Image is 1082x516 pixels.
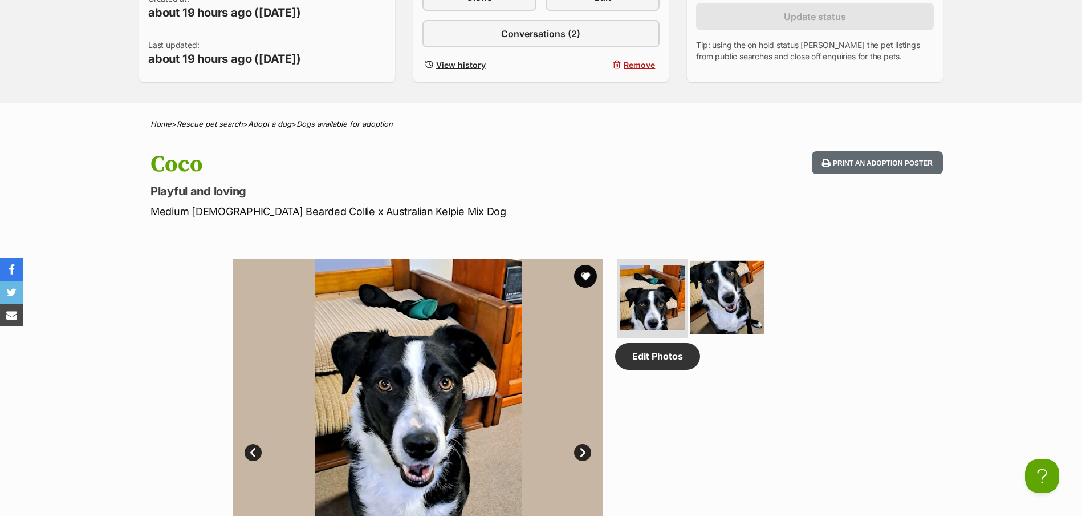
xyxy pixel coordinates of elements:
[148,51,301,67] span: about 19 hours ago ([DATE])
[245,444,262,461] a: Prev
[422,57,536,73] a: View history
[1025,459,1059,493] iframe: Help Scout Beacon - Open
[148,5,301,21] span: about 19 hours ago ([DATE])
[615,343,700,369] a: Edit Photos
[696,39,934,62] p: Tip: using the on hold status [PERSON_NAME] the pet listings from public searches and close off e...
[812,151,943,175] button: Print an adoption poster
[574,265,597,288] button: favourite
[436,59,486,71] span: View history
[150,151,633,178] h1: Coco
[122,120,960,128] div: > > >
[624,59,655,71] span: Remove
[177,119,243,128] a: Rescue pet search
[148,39,301,67] p: Last updated:
[150,119,172,128] a: Home
[501,27,580,41] span: Conversations (2)
[690,260,764,334] img: Photo of Coco
[150,183,633,199] p: Playful and loving
[546,57,660,73] button: Remove
[696,3,934,30] button: Update status
[422,20,660,47] a: Conversations (2)
[248,119,291,128] a: Adopt a dog
[620,265,685,330] img: Photo of Coco
[784,10,846,23] span: Update status
[574,444,591,461] a: Next
[296,119,393,128] a: Dogs available for adoption
[150,204,633,219] p: Medium [DEMOGRAPHIC_DATA] Bearded Collie x Australian Kelpie Mix Dog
